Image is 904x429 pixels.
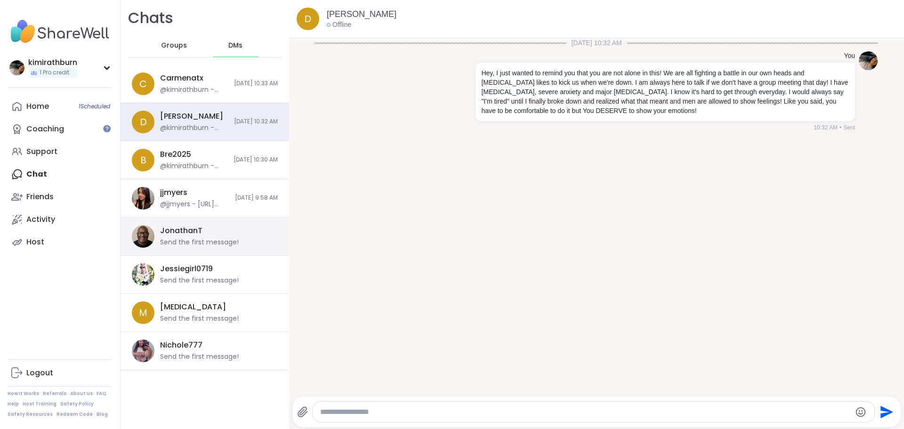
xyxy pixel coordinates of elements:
img: https://sharewell-space-live.sfo3.digitaloceanspaces.com/user-generated/5f2cfb48-cd2e-4c68-a31b-e... [859,51,878,70]
div: Support [26,146,57,157]
span: D [140,115,147,129]
a: Host Training [23,401,56,407]
a: [PERSON_NAME] [327,8,396,20]
span: 1 Scheduled [79,103,110,110]
button: Send [875,401,896,422]
div: Jessiegirl0719 [160,264,213,274]
div: Friends [26,192,54,202]
div: [PERSON_NAME] [160,111,223,121]
div: Logout [26,368,53,378]
span: [DATE] 9:58 AM [235,194,278,202]
h4: You [844,51,855,61]
a: Logout [8,362,113,384]
p: Hey, I just wanted to remind you that you are not alone in this! We are all fighting a battle in ... [481,68,849,115]
div: Offline [327,20,351,30]
h1: Chats [128,8,173,29]
a: Support [8,140,113,163]
span: [DATE] 10:32 AM [234,118,278,126]
div: Bre2025 [160,149,191,160]
div: [MEDICAL_DATA] [160,302,226,312]
span: DMs [228,41,242,50]
span: Sent [843,123,855,132]
div: Nichole777 [160,340,202,350]
div: Carmenatx [160,73,203,83]
a: About Us [70,390,93,397]
a: Activity [8,208,113,231]
div: Host [26,237,44,247]
a: Blog [97,411,108,418]
span: Groups [161,41,187,50]
div: @kimirathburn - Hey, I just wanted to remind you that you are not alone in this! We are all fight... [160,85,228,95]
div: @kimirathburn - Hey, I just wanted to remind you that you are not alone in this! We are all fight... [160,123,228,133]
img: kimirathburn [9,60,24,75]
div: Send the first message! [160,238,239,247]
div: jjmyers [160,187,187,198]
a: Host [8,231,113,253]
iframe: Spotlight [103,125,111,132]
div: Home [26,101,49,112]
img: ShareWell Nav Logo [8,15,113,48]
a: Friends [8,186,113,208]
div: Send the first message! [160,276,239,285]
a: Safety Resources [8,411,53,418]
button: Emoji picker [855,406,866,418]
span: 1 Pro credit [40,69,69,77]
span: D [305,12,311,26]
textarea: Type your message [320,407,851,417]
span: C [139,77,147,91]
a: FAQ [97,390,106,397]
img: https://sharewell-space-live.sfo3.digitaloceanspaces.com/user-generated/0e2c5150-e31e-4b6a-957d-4... [132,225,154,248]
span: • [839,123,841,132]
a: Home1Scheduled [8,95,113,118]
span: [DATE] 10:30 AM [234,156,278,164]
img: https://sharewell-space-live.sfo3.digitaloceanspaces.com/user-generated/67e36a00-7a5f-4974-a9a9-5... [132,187,154,210]
a: Referrals [43,390,66,397]
div: Send the first message! [160,352,239,362]
div: Send the first message! [160,314,239,324]
a: Redeem Code [56,411,93,418]
span: 10:32 AM [814,123,838,132]
div: @jjmyers - [URL][DOMAIN_NAME] [160,200,229,209]
span: B [140,153,146,167]
a: Coaching [8,118,113,140]
img: https://sharewell-space-live.sfo3.digitaloceanspaces.com/user-generated/3602621c-eaa5-4082-863a-9... [132,263,154,286]
span: M [139,306,147,320]
div: @kimirathburn - Hey, I just wanted to remind you that you are not alone in this! We are all fight... [160,162,228,171]
a: Safety Policy [60,401,94,407]
a: How It Works [8,390,39,397]
div: JonathanT [160,226,202,236]
span: [DATE] 10:32 AM [565,38,627,48]
a: Help [8,401,19,407]
div: Coaching [26,124,64,134]
span: [DATE] 10:33 AM [234,80,278,88]
div: kimirathburn [28,57,77,68]
div: Activity [26,214,55,225]
img: https://sharewell-space-live.sfo3.digitaloceanspaces.com/user-generated/9dfe4119-1062-4c39-ae10-7... [132,340,154,362]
